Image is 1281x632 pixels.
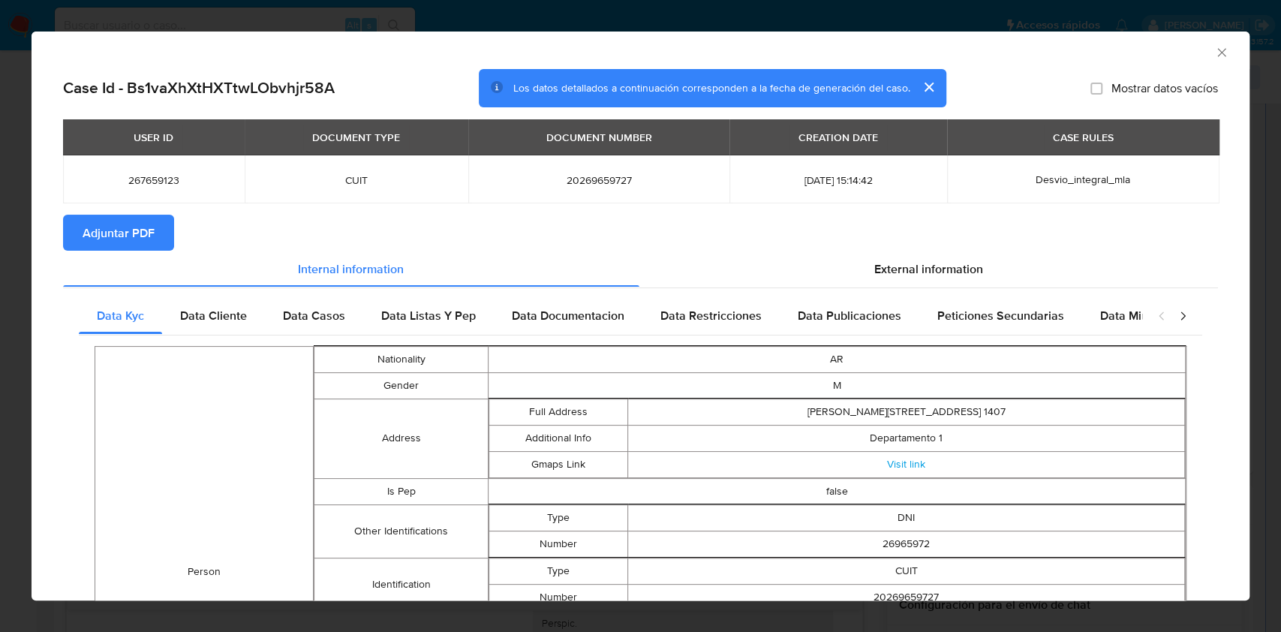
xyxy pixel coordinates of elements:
div: Detailed internal info [79,298,1142,334]
td: Is Pep [314,478,488,504]
td: Type [489,558,628,584]
button: cerrar [910,69,946,105]
span: Adjuntar PDF [83,216,155,249]
td: false [489,478,1186,504]
td: 26965972 [628,531,1185,557]
a: Visit link [887,456,925,471]
button: Adjuntar PDF [63,215,174,251]
td: Address [314,399,488,478]
span: [DATE] 15:14:42 [747,173,929,187]
span: Data Cliente [180,307,247,324]
span: Desvio_integral_mla [1036,172,1130,187]
td: CUIT [628,558,1185,584]
span: 267659123 [81,173,227,187]
span: Data Listas Y Pep [381,307,476,324]
span: Data Publicaciones [798,307,901,324]
td: Additional Info [489,425,628,451]
td: DNI [628,504,1185,531]
div: closure-recommendation-modal [32,32,1249,600]
td: Type [489,504,628,531]
td: 20269659727 [628,584,1185,610]
span: External information [874,260,983,277]
span: Data Minoridad [1100,307,1183,324]
td: Identification [314,558,488,611]
td: Number [489,584,628,610]
div: DOCUMENT NUMBER [537,125,660,150]
div: DOCUMENT TYPE [303,125,409,150]
input: Mostrar datos vacíos [1090,82,1102,94]
td: Other Identifications [314,504,488,558]
div: CASE RULES [1044,125,1123,150]
td: M [489,372,1186,399]
td: Gmaps Link [489,451,628,477]
div: USER ID [125,125,182,150]
span: 20269659727 [486,173,711,187]
td: Nationality [314,346,488,372]
span: Los datos detallados a continuación corresponden a la fecha de generación del caso. [513,80,910,95]
span: Peticiones Secundarias [937,307,1064,324]
div: CREATION DATE [789,125,887,150]
td: Departamento 1 [628,425,1185,451]
span: Data Casos [283,307,345,324]
td: Number [489,531,628,557]
td: [PERSON_NAME][STREET_ADDRESS] 1407 [628,399,1185,425]
td: Gender [314,372,488,399]
span: Mostrar datos vacíos [1111,80,1218,95]
button: Cerrar ventana [1214,45,1228,59]
div: Detailed info [63,251,1218,287]
span: Data Restricciones [660,307,762,324]
span: Data Kyc [97,307,144,324]
td: Full Address [489,399,628,425]
h2: Case Id - Bs1vaXhXtHXTtwLObvhjr58A [63,78,335,98]
td: AR [489,346,1186,372]
span: Data Documentacion [512,307,624,324]
span: Internal information [298,260,404,277]
span: CUIT [263,173,450,187]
